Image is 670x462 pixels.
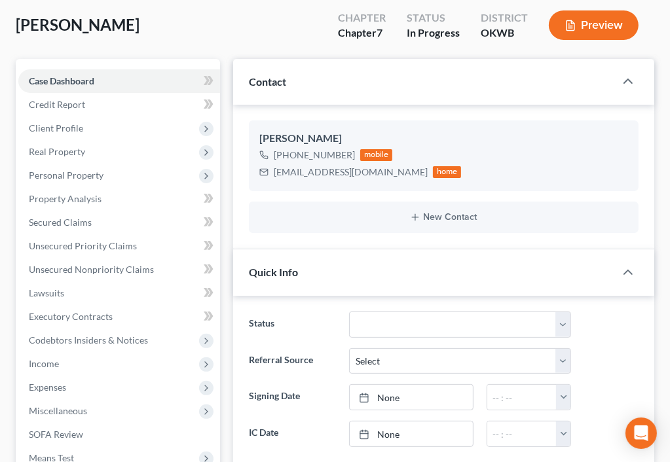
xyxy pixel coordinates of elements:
[29,146,85,157] span: Real Property
[487,421,557,446] input: -- : --
[407,10,460,26] div: Status
[16,15,140,34] span: [PERSON_NAME]
[29,429,83,440] span: SOFA Review
[487,385,557,410] input: -- : --
[18,305,220,329] a: Executory Contracts
[29,405,87,416] span: Miscellaneous
[29,240,137,251] span: Unsecured Priority Claims
[338,26,386,41] div: Chapter
[29,217,92,228] span: Secured Claims
[29,75,94,86] span: Case Dashboard
[249,266,298,278] span: Quick Info
[29,122,83,133] span: Client Profile
[18,211,220,234] a: Secured Claims
[259,131,628,147] div: [PERSON_NAME]
[18,234,220,258] a: Unsecured Priority Claims
[29,311,113,322] span: Executory Contracts
[29,169,103,181] span: Personal Property
[433,166,462,178] div: home
[481,26,528,41] div: OKWB
[259,212,628,222] button: New Contact
[481,10,528,26] div: District
[29,193,102,204] span: Property Analysis
[18,187,220,211] a: Property Analysis
[18,423,220,446] a: SOFA Review
[18,281,220,305] a: Lawsuits
[29,264,154,275] span: Unsecured Nonpriority Claims
[274,149,355,162] div: [PHONE_NUMBER]
[377,26,382,39] span: 7
[242,348,343,374] label: Referral Source
[350,385,472,410] a: None
[18,93,220,116] a: Credit Report
[29,382,66,393] span: Expenses
[242,421,343,447] label: IC Date
[18,258,220,281] a: Unsecured Nonpriority Claims
[242,311,343,338] label: Status
[274,166,428,179] div: [EMAIL_ADDRESS][DOMAIN_NAME]
[29,334,148,346] span: Codebtors Insiders & Notices
[29,287,64,298] span: Lawsuits
[625,418,657,449] div: Open Intercom Messenger
[242,384,343,410] label: Signing Date
[549,10,639,40] button: Preview
[249,75,286,88] span: Contact
[350,421,472,446] a: None
[29,358,59,369] span: Income
[360,149,393,161] div: mobile
[407,26,460,41] div: In Progress
[338,10,386,26] div: Chapter
[18,69,220,93] a: Case Dashboard
[29,99,85,110] span: Credit Report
